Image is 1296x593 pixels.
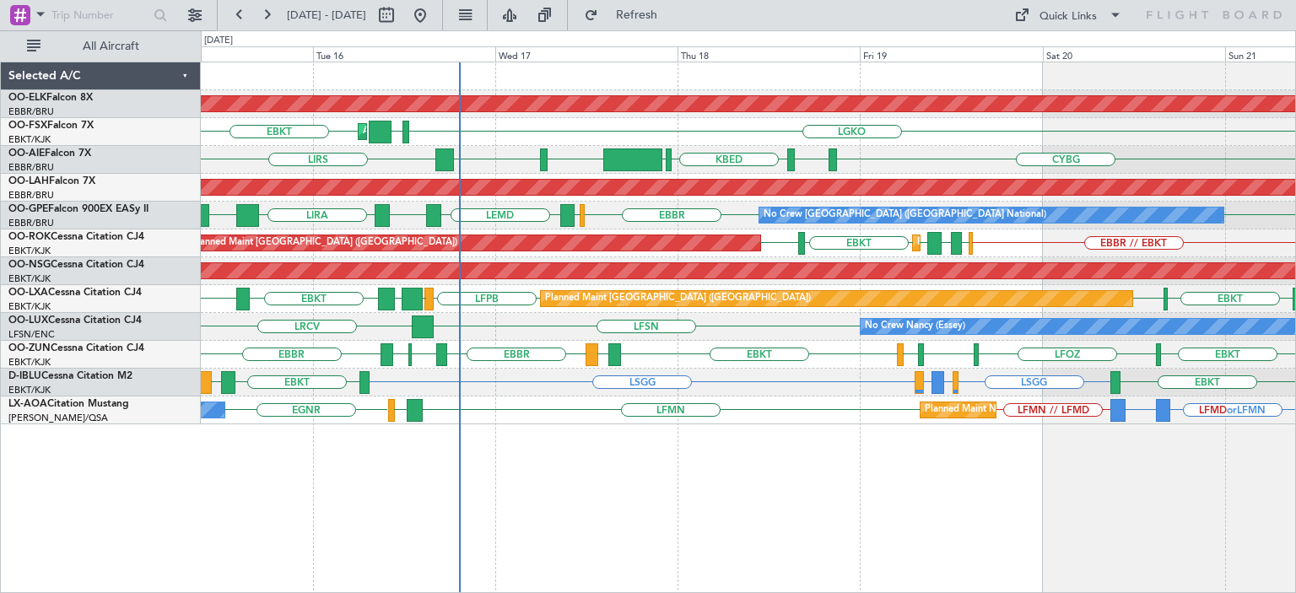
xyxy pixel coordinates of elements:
[8,300,51,313] a: EBKT/KJK
[8,232,144,242] a: OO-ROKCessna Citation CJ4
[8,93,46,103] span: OO-ELK
[192,230,457,256] div: Planned Maint [GEOGRAPHIC_DATA] ([GEOGRAPHIC_DATA])
[130,46,312,62] div: Mon 15
[8,176,95,186] a: OO-LAHFalcon 7X
[51,3,148,28] input: Trip Number
[44,40,178,52] span: All Aircraft
[576,2,678,29] button: Refresh
[495,46,678,62] div: Wed 17
[204,34,233,48] div: [DATE]
[678,46,860,62] div: Thu 18
[8,232,51,242] span: OO-ROK
[917,230,1114,256] div: Planned Maint Kortrijk-[GEOGRAPHIC_DATA]
[8,412,108,424] a: [PERSON_NAME]/QSA
[8,121,47,131] span: OO-FSX
[8,260,51,270] span: OO-NSG
[8,356,51,369] a: EBKT/KJK
[8,384,51,396] a: EBKT/KJK
[8,315,48,326] span: OO-LUX
[860,46,1042,62] div: Fri 19
[8,399,47,409] span: LX-AOA
[8,217,54,229] a: EBBR/BRU
[925,397,1113,423] div: Planned Maint Nice ([GEOGRAPHIC_DATA])
[8,288,142,298] a: OO-LXACessna Citation CJ4
[545,286,811,311] div: Planned Maint [GEOGRAPHIC_DATA] ([GEOGRAPHIC_DATA])
[8,121,94,131] a: OO-FSXFalcon 7X
[8,343,51,353] span: OO-ZUN
[8,148,91,159] a: OO-AIEFalcon 7X
[8,245,51,257] a: EBKT/KJK
[1006,2,1131,29] button: Quick Links
[313,46,495,62] div: Tue 16
[8,148,45,159] span: OO-AIE
[1043,46,1225,62] div: Sat 20
[8,328,55,341] a: LFSN/ENC
[8,204,48,214] span: OO-GPE
[8,189,54,202] a: EBBR/BRU
[8,204,148,214] a: OO-GPEFalcon 900EX EASy II
[8,399,129,409] a: LX-AOACitation Mustang
[8,343,144,353] a: OO-ZUNCessna Citation CJ4
[602,9,672,21] span: Refresh
[8,133,51,146] a: EBKT/KJK
[8,161,54,174] a: EBBR/BRU
[865,314,965,339] div: No Crew Nancy (Essey)
[8,93,93,103] a: OO-ELKFalcon 8X
[8,371,132,381] a: D-IBLUCessna Citation M2
[8,176,49,186] span: OO-LAH
[8,105,54,118] a: EBBR/BRU
[363,119,547,144] div: AOG Maint Kortrijk-[GEOGRAPHIC_DATA]
[19,33,183,60] button: All Aircraft
[8,272,51,285] a: EBKT/KJK
[8,260,144,270] a: OO-NSGCessna Citation CJ4
[764,202,1046,228] div: No Crew [GEOGRAPHIC_DATA] ([GEOGRAPHIC_DATA] National)
[8,288,48,298] span: OO-LXA
[8,315,142,326] a: OO-LUXCessna Citation CJ4
[1039,8,1097,25] div: Quick Links
[8,371,41,381] span: D-IBLU
[287,8,366,23] span: [DATE] - [DATE]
